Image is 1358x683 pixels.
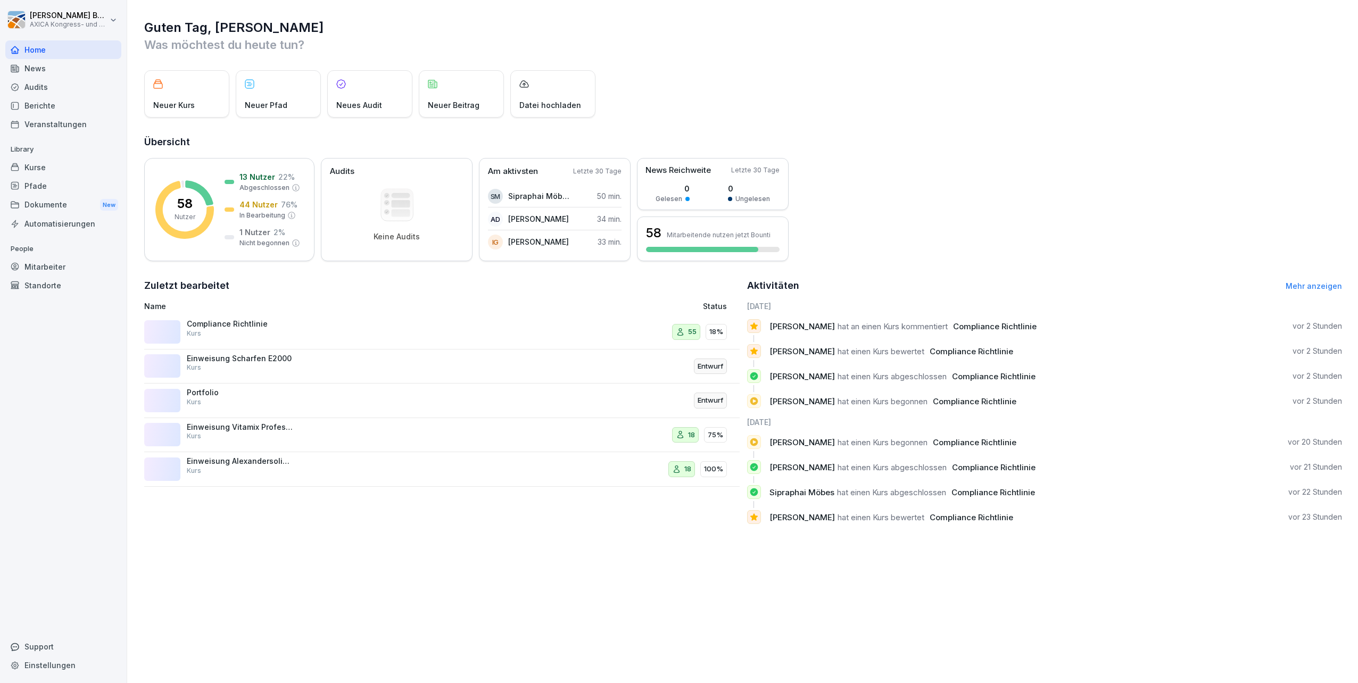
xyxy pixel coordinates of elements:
h6: [DATE] [747,301,1343,312]
span: Compliance Richtlinie [930,346,1013,356]
span: hat einen Kurs abgeschlossen [837,487,946,497]
a: PortfolioKursEntwurf [144,384,740,418]
p: vor 22 Stunden [1288,487,1342,497]
span: hat einen Kurs abgeschlossen [838,462,947,472]
span: hat einen Kurs bewertet [838,512,924,522]
a: News [5,59,121,78]
span: hat einen Kurs bewertet [838,346,924,356]
p: 1 Nutzer [239,227,270,238]
p: 0 [728,183,770,194]
span: Compliance Richtlinie [933,396,1016,406]
a: Einweisung Scharfen E2000KursEntwurf [144,349,740,384]
p: 2 % [274,227,285,238]
span: hat an einen Kurs kommentiert [838,321,948,331]
div: Standorte [5,276,121,295]
div: Einstellungen [5,656,121,674]
p: 18 [684,464,691,474]
p: Einweisung Scharfen E2000 [187,354,293,363]
p: Neuer Pfad [245,99,287,111]
div: IG [488,235,503,249]
p: Neuer Beitrag [428,99,479,111]
span: Compliance Richtlinie [953,321,1037,331]
p: Sipraphai Möbes [508,190,569,202]
h2: Zuletzt bearbeitet [144,278,740,293]
h1: Guten Tag, [PERSON_NAME] [144,19,1342,36]
p: vor 21 Stunden [1290,462,1342,472]
p: 44 Nutzer [239,199,278,210]
p: People [5,240,121,257]
span: Compliance Richtlinie [952,371,1036,381]
p: Kurs [187,363,201,372]
p: 55 [688,327,697,337]
p: vor 2 Stunden [1293,346,1342,356]
a: Veranstaltungen [5,115,121,134]
p: Neuer Kurs [153,99,195,111]
span: hat einen Kurs abgeschlossen [838,371,947,381]
div: AD [488,212,503,227]
p: Am aktivsten [488,165,538,178]
div: SM [488,189,503,204]
p: 22 % [278,171,295,182]
h6: [DATE] [747,417,1343,428]
div: Audits [5,78,121,96]
p: 18 [688,430,695,440]
p: Kurs [187,466,201,476]
a: Einweisung Vitamix ProfessionalKurs1875% [144,418,740,453]
p: [PERSON_NAME] [508,236,569,247]
a: Berichte [5,96,121,115]
p: Keine Audits [374,232,420,241]
p: Was möchtest du heute tun? [144,36,1342,53]
p: Compliance Richtlinie [187,319,293,329]
p: 13 Nutzer [239,171,275,182]
p: Name [144,301,524,312]
p: Audits [330,165,354,178]
p: 100% [704,464,723,474]
p: vor 2 Stunden [1293,371,1342,381]
div: Dokumente [5,195,121,215]
p: News Reichweite [645,164,711,177]
span: Compliance Richtlinie [951,487,1035,497]
p: [PERSON_NAME] [508,213,569,224]
p: 33 min. [598,236,622,247]
p: [PERSON_NAME] Beck [30,11,107,20]
span: Compliance Richtlinie [952,462,1036,472]
a: Mehr anzeigen [1286,281,1342,290]
p: Library [5,141,121,158]
span: [PERSON_NAME] [769,396,835,406]
p: 18% [709,327,723,337]
a: Mitarbeiter [5,257,121,276]
a: DokumenteNew [5,195,121,215]
p: Letzte 30 Tage [731,165,780,175]
h2: Übersicht [144,135,1342,149]
p: AXICA Kongress- und Tagungszentrum Pariser Platz 3 GmbH [30,21,107,28]
h3: 58 [646,224,661,242]
span: Compliance Richtlinie [933,437,1016,447]
span: [PERSON_NAME] [769,346,835,356]
p: 76 % [281,199,297,210]
p: Einweisung Alexandersolia M50 [187,456,293,466]
p: Abgeschlossen [239,183,289,193]
p: 75% [708,430,723,440]
div: Support [5,637,121,656]
p: In Bearbeitung [239,211,285,220]
a: Home [5,40,121,59]
div: Kurse [5,158,121,177]
p: Datei hochladen [519,99,581,111]
p: Nutzer [175,212,195,222]
a: Automatisierungen [5,214,121,233]
p: Neues Audit [336,99,382,111]
p: Ungelesen [735,194,770,204]
p: Entwurf [698,361,723,372]
span: [PERSON_NAME] [769,462,835,472]
span: [PERSON_NAME] [769,437,835,447]
p: Status [703,301,727,312]
span: Sipraphai Möbes [769,487,834,497]
a: Pfade [5,177,121,195]
p: vor 2 Stunden [1293,396,1342,406]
